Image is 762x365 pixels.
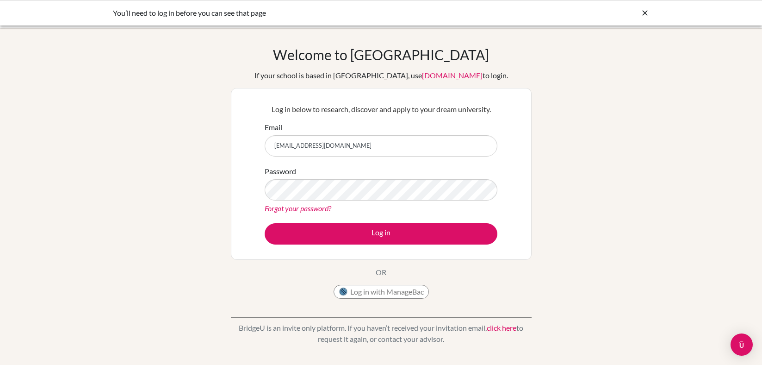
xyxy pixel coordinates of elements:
[113,7,511,19] div: You’ll need to log in before you can see that page
[254,70,508,81] div: If your school is based in [GEOGRAPHIC_DATA], use to login.
[422,71,483,80] a: [DOMAIN_NAME]
[273,46,489,63] h1: Welcome to [GEOGRAPHIC_DATA]
[231,322,532,345] p: BridgeU is an invite only platform. If you haven’t received your invitation email, to request it ...
[265,204,331,213] a: Forgot your password?
[376,267,386,278] p: OR
[265,166,296,177] label: Password
[487,323,516,332] a: click here
[265,104,497,115] p: Log in below to research, discover and apply to your dream university.
[731,334,753,356] div: Open Intercom Messenger
[265,122,282,133] label: Email
[265,223,497,245] button: Log in
[334,285,429,299] button: Log in with ManageBac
